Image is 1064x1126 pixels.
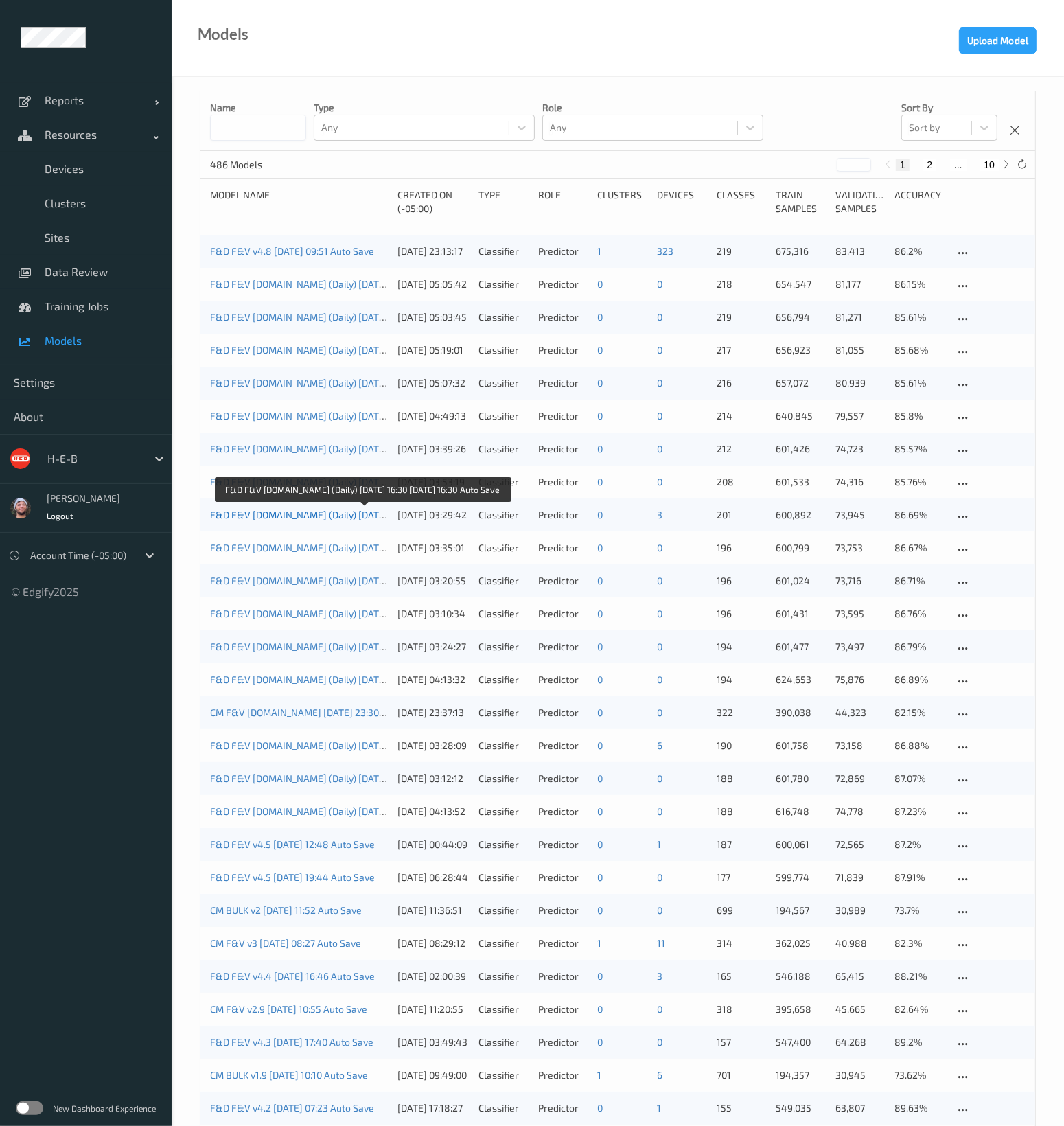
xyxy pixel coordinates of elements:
[657,410,662,422] a: 0
[478,508,529,522] div: Classifier
[657,904,662,916] a: 0
[597,311,603,323] a: 0
[835,706,886,720] p: 44,323
[478,475,529,489] div: Classifier
[657,1036,662,1048] a: 0
[210,937,361,949] a: CM F&V v3 [DATE] 08:27 Auto Save
[835,739,886,752] p: 73,158
[835,574,886,588] p: 73,716
[538,277,588,291] div: Predictor
[895,640,945,654] p: 86.79%
[657,706,662,718] a: 0
[478,1035,529,1049] div: Classifier
[478,673,529,687] div: Classifier
[397,409,469,423] div: [DATE] 04:49:13
[210,1069,368,1081] a: CM BULK v1.9 [DATE] 10:10 Auto Save
[923,159,936,171] button: 2
[210,871,375,883] a: F&D F&V v4.5 [DATE] 19:44 Auto Save
[478,409,529,423] div: Classifier
[397,343,469,357] div: [DATE] 05:19:01
[717,969,767,983] p: 165
[776,442,826,456] p: 601,426
[210,188,388,216] div: Model Name
[597,641,603,652] a: 0
[597,1069,601,1081] a: 1
[835,937,886,950] p: 40,988
[538,1035,588,1049] div: Predictor
[657,674,662,685] a: 0
[397,1101,469,1115] div: [DATE] 17:18:27
[776,1002,826,1016] p: 395,658
[895,409,945,423] p: 85.8%
[776,607,826,621] p: 601,431
[210,509,515,520] a: F&D F&V [DOMAIN_NAME] (Daily) [DATE] 16:30 [DATE] 16:30 Auto Save
[657,871,662,883] a: 0
[538,508,588,522] div: Predictor
[895,508,945,522] p: 86.69%
[478,871,529,884] div: Classifier
[657,188,707,216] div: devices
[210,706,483,718] a: CM F&V [DOMAIN_NAME] [DATE] 23:30 [DATE] 23:30 Auto Save
[895,277,945,291] p: 86.15%
[397,1002,469,1016] div: [DATE] 11:20:55
[478,188,529,216] div: Type
[597,608,603,619] a: 0
[657,575,662,586] a: 0
[776,244,826,258] p: 675,316
[895,343,945,357] p: 85.68%
[835,772,886,785] p: 72,869
[776,508,826,522] p: 600,892
[717,673,767,687] p: 194
[717,1068,767,1082] p: 701
[478,969,529,983] div: Classifier
[538,244,588,258] div: Predictor
[597,410,603,422] a: 0
[835,508,886,522] p: 73,945
[478,706,529,720] div: Classifier
[717,838,767,851] p: 187
[478,1068,529,1082] div: Classifier
[895,772,945,785] p: 87.07%
[542,101,763,115] p: Role
[717,640,767,654] p: 194
[895,244,945,258] p: 86.2%
[895,838,945,851] p: 87.2%
[478,376,529,390] div: Classifier
[776,475,826,489] p: 601,533
[210,739,515,751] a: F&D F&V [DOMAIN_NAME] (Daily) [DATE] 16:30 [DATE] 16:30 Auto Save
[478,937,529,950] div: Classifier
[776,937,826,950] p: 362,025
[895,871,945,884] p: 87.91%
[895,1068,945,1082] p: 73.62%
[717,904,767,917] p: 699
[597,542,603,553] a: 0
[776,1101,826,1115] p: 549,035
[835,1035,886,1049] p: 64,268
[835,442,886,456] p: 74,723
[895,706,945,720] p: 82.15%
[895,1002,945,1016] p: 82.64%
[314,101,535,115] p: Type
[657,1003,662,1015] a: 0
[210,245,374,257] a: F&D F&V v4.8 [DATE] 09:51 Auto Save
[835,871,886,884] p: 71,839
[597,1036,603,1048] a: 0
[397,574,469,588] div: [DATE] 03:20:55
[776,739,826,752] p: 601,758
[717,541,767,555] p: 196
[776,871,826,884] p: 599,774
[210,443,515,455] a: F&D F&V [DOMAIN_NAME] (Daily) [DATE] 16:30 [DATE] 16:30 Auto Save
[397,607,469,621] div: [DATE] 03:10:34
[776,673,826,687] p: 624,653
[597,476,603,487] a: 0
[776,706,826,720] p: 390,038
[895,937,945,950] p: 82.3%
[776,640,826,654] p: 601,477
[210,1102,374,1114] a: F&D F&V v4.2 [DATE] 07:23 Auto Save
[478,838,529,851] div: Classifier
[895,904,945,917] p: 73.7%
[835,277,886,291] p: 81,177
[478,739,529,752] div: Classifier
[597,674,603,685] a: 0
[895,673,945,687] p: 86.89%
